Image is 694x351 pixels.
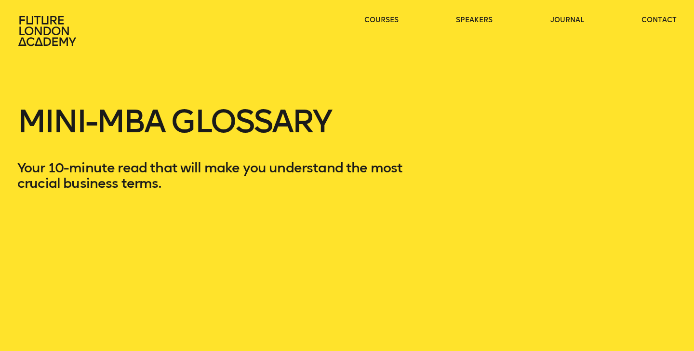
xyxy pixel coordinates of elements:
[550,15,584,25] a: journal
[456,15,493,25] a: speakers
[364,15,399,25] a: courses
[17,106,422,160] h1: Mini-MBA Glossary
[17,160,422,191] p: Your 10-minute read that will make you understand the most crucial business terms.
[641,15,677,25] a: contact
